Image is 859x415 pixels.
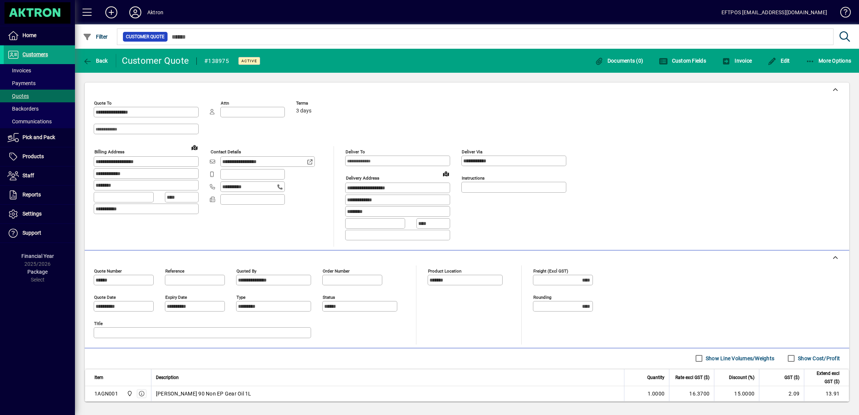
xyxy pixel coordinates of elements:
span: Rate excl GST ($) [675,373,709,382]
a: Knowledge Base [835,1,850,26]
div: 1AGN001 [94,390,118,397]
td: 2.09 [759,386,804,401]
span: Quantity [647,373,664,382]
a: View on map [440,168,452,180]
span: Staff [22,172,34,178]
label: Show Cost/Profit [796,355,840,362]
span: Settings [22,211,42,217]
span: Invoices [7,67,31,73]
mat-label: Product location [428,268,461,273]
a: Pick and Pack [4,128,75,147]
span: Documents (0) [594,58,643,64]
a: Home [4,26,75,45]
a: Backorders [4,102,75,115]
span: Financial Year [21,253,54,259]
mat-label: Quote date [94,294,116,300]
span: Back [83,58,108,64]
a: Communications [4,115,75,128]
div: 16.3700 [674,390,709,397]
span: Customers [22,51,48,57]
span: Customer Quote [126,33,165,40]
mat-label: Deliver To [346,149,365,154]
label: Show Line Volumes/Weights [704,355,774,362]
span: Edit [768,58,790,64]
a: Invoices [4,64,75,77]
span: Central [125,390,133,398]
span: Description [156,373,179,382]
a: Staff [4,166,75,185]
span: 1.0000 [648,390,665,397]
mat-label: Title [94,321,103,326]
mat-label: Type [236,294,245,300]
mat-label: Status [323,294,335,300]
a: Products [4,147,75,166]
a: Reports [4,186,75,204]
a: View on map [189,141,201,153]
span: Custom Fields [659,58,706,64]
mat-label: Freight (excl GST) [533,268,568,273]
button: Filter [81,30,110,43]
mat-label: Quote To [94,100,112,106]
mat-label: Deliver via [462,149,482,154]
mat-label: Order number [323,268,350,273]
span: Support [22,230,41,236]
span: Communications [7,118,52,124]
button: Edit [766,54,792,67]
div: Aktron [147,6,163,18]
span: GST ($) [784,373,799,382]
mat-label: Quoted by [236,268,256,273]
mat-label: Quote number [94,268,122,273]
button: More Options [804,54,853,67]
span: Item [94,373,103,382]
button: Invoice [720,54,754,67]
button: Back [81,54,110,67]
span: Home [22,32,36,38]
a: Payments [4,77,75,90]
span: Quotes [7,93,29,99]
span: 3 days [296,108,311,114]
app-page-header-button: Back [75,54,116,67]
span: [PERSON_NAME] 90 Non EP Gear Oil 1L [156,390,251,397]
span: Pick and Pack [22,134,55,140]
a: Support [4,224,75,243]
a: Quotes [4,90,75,102]
span: Backorders [7,106,39,112]
mat-label: Rounding [533,294,551,300]
mat-label: Attn [221,100,229,106]
mat-label: Instructions [462,175,485,181]
button: Custom Fields [657,54,708,67]
span: Invoice [722,58,752,64]
td: 15.0000 [714,386,759,401]
button: Documents (0) [593,54,645,67]
span: Package [27,269,48,275]
span: Products [22,153,44,159]
span: Terms [296,101,341,106]
mat-label: Reference [165,268,184,273]
span: Filter [83,34,108,40]
td: 13.91 [804,386,849,401]
span: Extend excl GST ($) [809,369,840,386]
div: Customer Quote [122,55,189,67]
span: Payments [7,80,36,86]
span: Active [241,58,257,63]
button: Add [99,6,123,19]
div: EFTPOS [EMAIL_ADDRESS][DOMAIN_NAME] [721,6,827,18]
mat-label: Expiry date [165,294,187,300]
span: Discount (%) [729,373,754,382]
span: Reports [22,192,41,198]
button: Profile [123,6,147,19]
div: #138975 [204,55,229,67]
a: Settings [4,205,75,223]
span: More Options [806,58,852,64]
